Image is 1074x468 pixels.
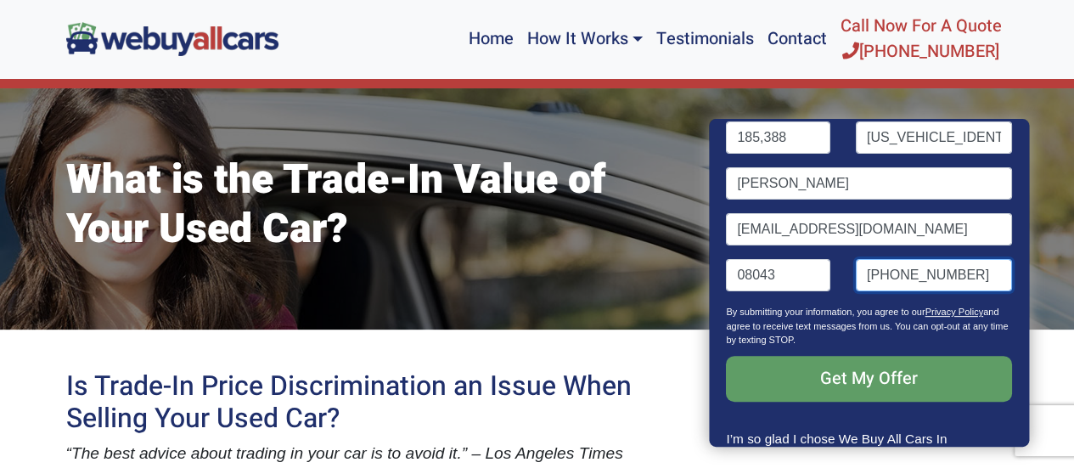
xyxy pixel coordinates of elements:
input: Mileage [727,121,831,154]
a: Contact [761,7,834,71]
span: “Th [66,444,91,462]
input: VIN (optional) [856,121,1012,154]
h1: What is the Trade-In Value of Your Used Car? [66,156,686,254]
a: Call Now For A Quote[PHONE_NUMBER] [834,7,1009,71]
p: By submitting your information, you agree to our and agree to receive text messages from us. You ... [727,305,1012,356]
img: We Buy All Cars in NJ logo [66,22,278,55]
input: Phone [856,259,1012,291]
input: Get My Offer [727,356,1012,402]
a: Testimonials [649,7,761,71]
span: e best advice about trading in your car is to avoid it.” – Los Angeles Times [90,444,622,462]
a: How It Works [520,7,649,71]
input: Name [727,167,1012,200]
a: Privacy Policy [925,307,983,317]
input: Zip code [727,259,831,291]
h2: Is Trade-In Price Discrimination an Issue When Selling Your Used Car? [66,370,686,436]
input: Email [727,213,1012,245]
a: Home [461,7,520,71]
